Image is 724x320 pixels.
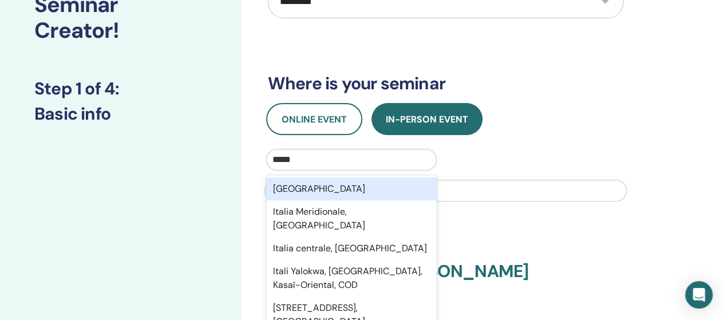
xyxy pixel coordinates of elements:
h3: Confirm your details [268,236,623,256]
span: Online Event [282,113,347,125]
div: Itali Yalokwa, [GEOGRAPHIC_DATA], Kasaï-Oriental, COD [266,260,437,297]
div: [GEOGRAPHIC_DATA] [266,177,437,200]
h3: Step 1 of 4 : [34,78,207,99]
button: In-Person Event [371,103,482,135]
button: Online Event [266,103,362,135]
div: Italia centrale, [GEOGRAPHIC_DATA] [266,237,437,260]
div: Open Intercom Messenger [685,281,713,309]
div: Italia Meridionale, [GEOGRAPHIC_DATA] [266,200,437,237]
h3: Basic DNA with [PERSON_NAME] [268,261,623,295]
h3: Basic info [34,104,207,124]
h3: Where is your seminar [268,73,623,94]
span: In-Person Event [386,113,468,125]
